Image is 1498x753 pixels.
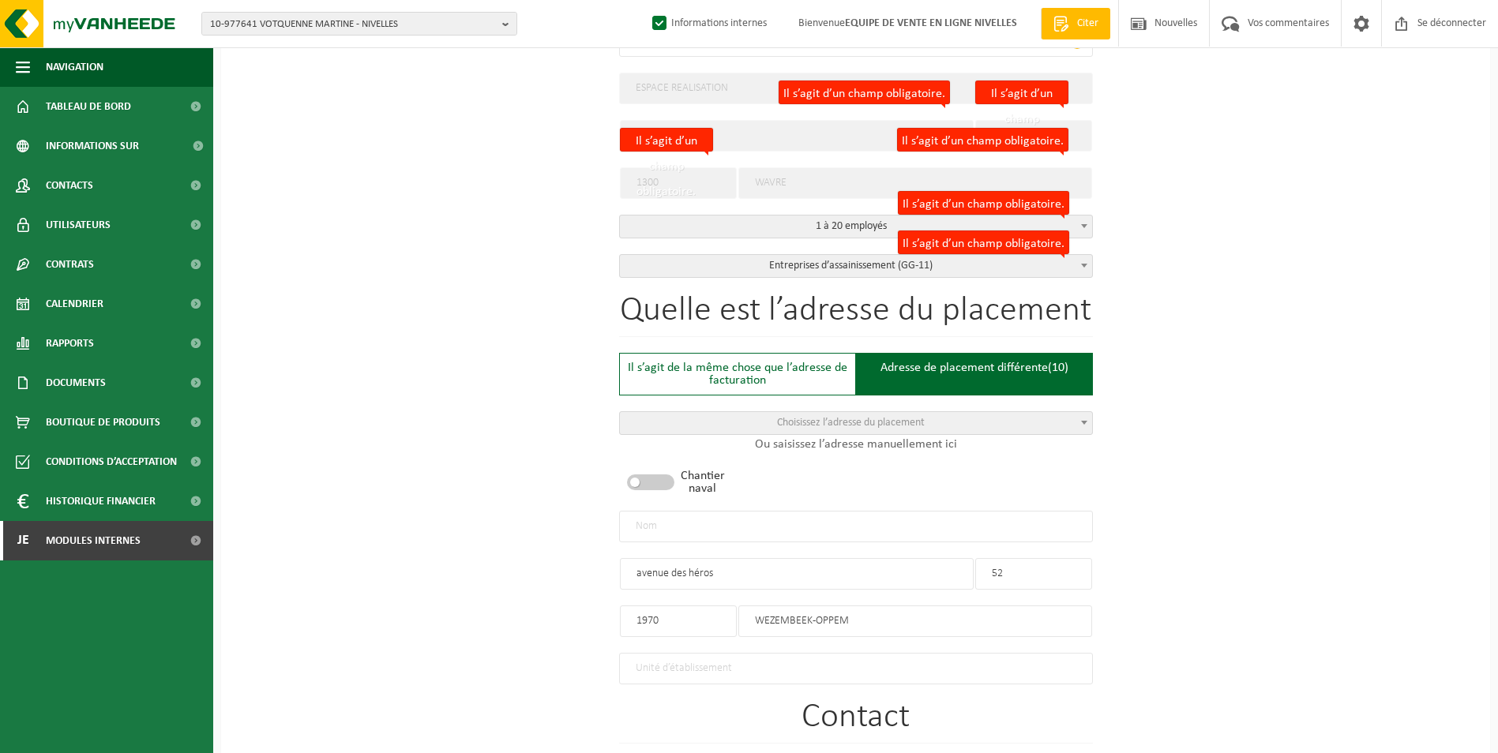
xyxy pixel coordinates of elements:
h1: Quelle est l’adresse du placement [619,294,1093,337]
input: Rue [620,558,974,590]
input: Unité d’établissement [619,653,1093,684]
h1: Contact [619,700,1093,744]
label: Il s’agit d’un champ obligatoire. [898,230,1069,254]
span: Informations sur l’entreprise [46,126,182,166]
input: Ville [738,605,1092,637]
label: Il s’agit d’un champ obligatoire. [779,81,950,104]
label: Il s’agit d’un champ obligatoire. [898,191,1069,215]
span: Modules internes [46,521,141,560]
span: 10-977641 VOTQUENNE MARTINE - NIVELLES [210,13,496,36]
button: 10-977641 VOTQUENNE MARTINE - NIVELLES [201,12,517,36]
span: Boutique de produits [46,403,160,442]
input: Code postal [620,605,737,637]
font: Bienvenue [798,17,1017,29]
label: Il s’agit d’un champ obligatoire. [897,128,1068,152]
div: Il s’agit de la même chose que l’adresse de facturation [619,353,856,395]
span: 1 à 20 employés [620,215,1092,238]
span: Historique financier [46,481,156,521]
span: 1 à 20 employés [619,215,1093,238]
span: Choisissez l’adresse du placement [777,417,925,429]
label: Il s’agit d’un champ obligatoire. [620,128,713,152]
span: Entreprises d’assainissement (GG-11) [620,255,1092,277]
p: Ou saisissez l’adresse manuellement ici [619,435,1093,454]
input: Ville [738,167,1092,199]
label: Chantier naval [681,470,725,495]
span: Contrats [46,245,94,284]
font: Adresse de placement différente [880,362,1048,374]
span: Contacts [46,166,93,205]
strong: EQUIPE DE VENTE EN LIGNE NIVELLES [845,17,1017,29]
span: Tableau de bord [46,87,131,126]
a: Citer [1041,8,1110,39]
span: Rapports [46,324,94,363]
input: Code postal [620,167,737,199]
label: Il s’agit d’un champ obligatoire. [975,81,1068,104]
span: Entreprises d’assainissement (GG-11) [619,254,1093,278]
span: Documents [46,363,106,403]
span: Citer [1073,16,1102,32]
span: Navigation [46,47,103,87]
label: Informations internes [649,12,767,36]
span: Conditions d’acceptation [46,442,177,481]
span: Utilisateurs [46,205,111,245]
span: Je [16,521,30,560]
input: Rue [620,120,974,152]
input: Non [975,558,1092,590]
input: Nom [619,73,1093,104]
span: (10) [1048,362,1068,374]
input: Nom [619,511,1093,542]
span: Calendrier [46,284,103,324]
